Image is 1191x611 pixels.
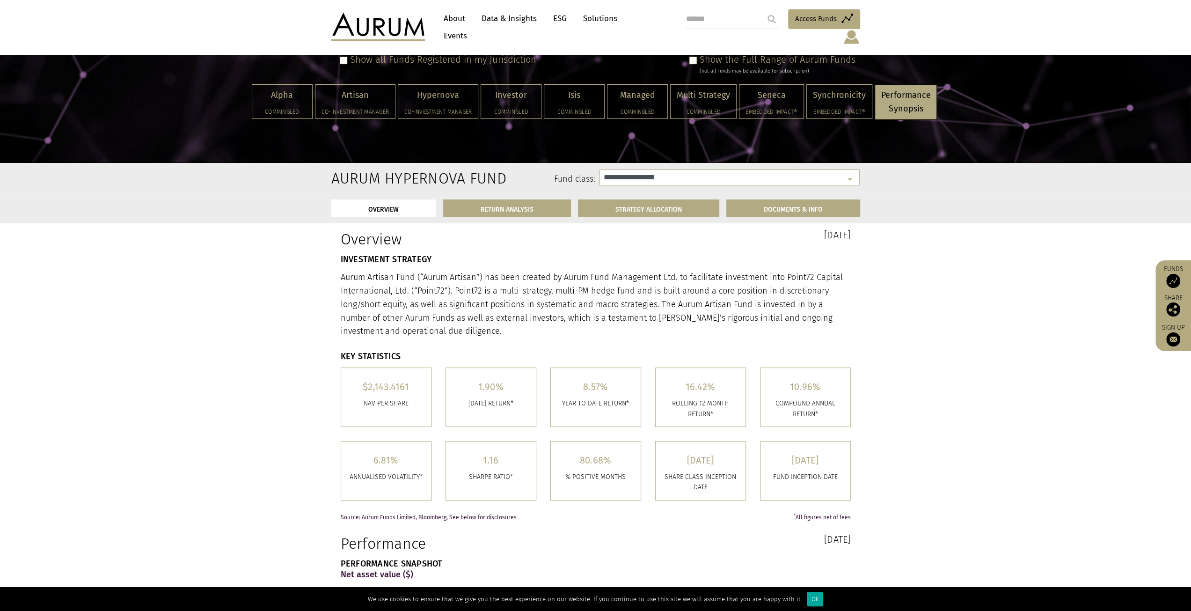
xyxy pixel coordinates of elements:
[1166,332,1180,346] img: Sign up to our newsletter
[1160,295,1186,317] div: Share
[767,382,843,391] h5: 10.96%
[558,472,634,482] p: % POSITIVE MONTHS
[813,109,866,115] h5: Embedded Impact®
[767,398,843,420] p: COMPOUND ANNUAL RETURN*
[348,456,424,465] h5: 6.81%
[341,569,413,580] strong: Net asset value ($)
[700,67,855,75] div: (not all Funds may be available for subscription)
[663,398,738,420] p: ROLLING 12 MONTH RETURN*
[578,199,719,217] a: STRATEGY ALLOCATION
[700,54,855,65] label: Show the Full Range of Aurum Funds
[745,109,797,115] h5: Embedded Impact®
[422,173,595,185] label: Fund class:
[745,88,797,102] p: Seneca
[487,88,535,102] p: Investor
[487,109,535,115] h5: Commingled
[663,456,738,465] h5: [DATE]
[321,109,389,115] h5: Co-investment Manager
[767,456,843,465] h5: [DATE]
[331,169,408,187] h2: Aurum Hypernova Fund
[1166,274,1180,288] img: Access Funds
[788,9,860,29] a: Access Funds
[558,398,634,409] p: YEAR TO DATE RETURN*
[341,271,851,338] p: Aurum Artisan Fund (“Aurum Artisan”) has been created by Aurum Fund Management Ltd. to facilitate...
[794,515,851,521] span: All figures net of fees
[726,199,860,217] a: DOCUMENTS & INFO
[550,109,598,115] h5: Commingled
[321,88,389,102] p: Artisan
[762,10,781,29] input: Submit
[404,88,472,102] p: Hypernova
[404,109,472,115] h5: Co-investment Manager
[348,472,424,482] p: ANNUALISED VOLATILITY*
[439,27,467,44] a: Events
[1160,324,1186,346] a: Sign up
[677,88,730,102] p: Multi Strategy
[439,10,470,27] a: About
[795,13,837,24] span: Access Funds
[453,456,529,465] h5: 1.16
[677,109,730,115] h5: Commingled
[341,559,443,569] strong: PERFORMANCE SNAPSHOT
[331,13,425,41] img: Aurum
[843,29,860,45] img: account-icon.svg
[341,254,432,265] strong: INVESTMENT STRATEGY
[341,351,401,361] strong: KEY STATISTICS
[350,54,536,65] label: Show all Funds Registered in my Jurisdiction
[614,109,661,115] h5: Commingled
[548,10,571,27] a: ESG
[258,88,306,102] p: Alpha
[558,456,634,465] h5: 80.68%
[341,515,517,521] span: Source: Aurum Funds Limited, Bloomberg, See below for disclosures
[558,382,634,391] h5: 8.57%
[453,472,529,482] p: SHARPE RATIO*
[443,199,571,217] a: RETURN ANALYSIS
[341,535,589,552] h1: Performance
[881,88,930,116] p: Performance Synopsis
[603,230,851,240] h3: [DATE]
[614,88,661,102] p: Managed
[453,382,529,391] h5: 1.90%
[663,382,738,391] h5: 16.42%
[767,472,843,482] p: FUND INCEPTION DATE
[348,398,424,409] p: Nav per share
[578,10,622,27] a: Solutions
[477,10,541,27] a: Data & Insights
[1166,302,1180,317] img: Share this post
[807,592,823,606] div: Ok
[603,535,851,544] h3: [DATE]
[453,398,529,409] p: [DATE] RETURN*
[550,88,598,102] p: Isis
[813,88,866,102] p: Synchronicity
[663,472,738,493] p: SHARE CLASS INCEPTION DATE
[341,230,589,248] h1: Overview
[258,109,306,115] h5: Commingled
[348,382,424,391] h5: $2,143.4161
[1160,265,1186,288] a: Funds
